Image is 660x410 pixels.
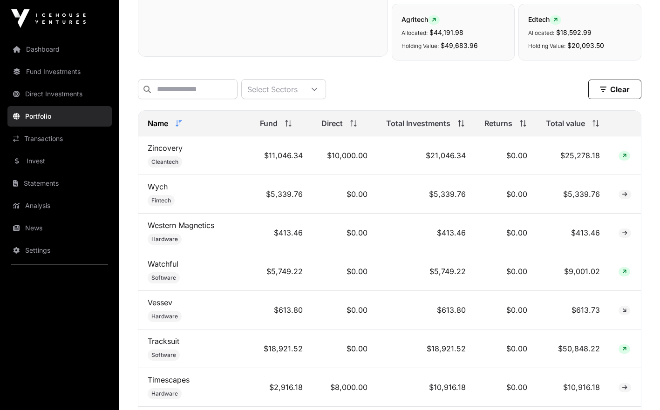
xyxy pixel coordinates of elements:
[537,291,609,329] td: $613.73
[528,15,561,23] span: Edtech
[7,218,112,238] a: News
[312,368,377,407] td: $8,000.00
[251,291,312,329] td: $613.80
[484,118,512,129] span: Returns
[556,28,592,36] span: $18,592.99
[148,375,190,384] a: Timescapes
[377,252,475,291] td: $5,749.22
[251,175,312,214] td: $5,339.76
[151,390,178,397] span: Hardware
[148,182,168,191] a: Wych
[251,252,312,291] td: $5,749.22
[377,368,475,407] td: $10,916.18
[441,41,478,49] span: $49,683.96
[148,298,172,307] a: Vessev
[251,136,312,175] td: $11,046.34
[7,106,112,127] a: Portfolio
[537,252,609,291] td: $9,001.02
[537,175,609,214] td: $5,339.76
[11,9,86,28] img: Icehouse Ventures Logo
[312,214,377,252] td: $0.00
[148,143,183,153] a: Zincovery
[312,252,377,291] td: $0.00
[401,29,428,36] span: Allocated:
[377,329,475,368] td: $18,921.52
[321,118,343,129] span: Direct
[148,259,178,269] a: Watchful
[151,197,171,204] span: Fintech
[312,175,377,214] td: $0.00
[475,136,537,175] td: $0.00
[151,351,176,359] span: Software
[7,84,112,104] a: Direct Investments
[528,42,565,49] span: Holding Value:
[475,368,537,407] td: $0.00
[475,329,537,368] td: $0.00
[151,235,178,243] span: Hardware
[401,42,439,49] span: Holding Value:
[7,128,112,149] a: Transactions
[401,15,440,23] span: Agritech
[475,175,537,214] td: $0.00
[537,214,609,252] td: $413.46
[7,195,112,216] a: Analysis
[151,274,176,282] span: Software
[7,39,112,60] a: Dashboard
[377,175,475,214] td: $5,339.76
[7,173,112,194] a: Statements
[151,158,178,166] span: Cleantech
[7,240,112,261] a: Settings
[148,336,179,346] a: Tracksuit
[251,329,312,368] td: $18,921.52
[377,136,475,175] td: $21,046.34
[537,368,609,407] td: $10,916.18
[312,136,377,175] td: $10,000.00
[537,329,609,368] td: $50,848.22
[312,329,377,368] td: $0.00
[151,313,178,320] span: Hardware
[588,80,641,99] button: Clear
[537,136,609,175] td: $25,278.18
[260,118,278,129] span: Fund
[613,365,660,410] iframe: Chat Widget
[312,291,377,329] td: $0.00
[7,151,112,171] a: Invest
[567,41,604,49] span: $20,093.50
[386,118,450,129] span: Total Investments
[148,221,214,230] a: Western Magnetics
[377,214,475,252] td: $413.46
[475,252,537,291] td: $0.00
[475,214,537,252] td: $0.00
[7,61,112,82] a: Fund Investments
[429,28,463,36] span: $44,191.98
[528,29,554,36] span: Allocated:
[242,80,303,99] div: Select Sectors
[148,118,168,129] span: Name
[475,291,537,329] td: $0.00
[546,118,585,129] span: Total value
[251,214,312,252] td: $413.46
[251,368,312,407] td: $2,916.18
[377,291,475,329] td: $613.80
